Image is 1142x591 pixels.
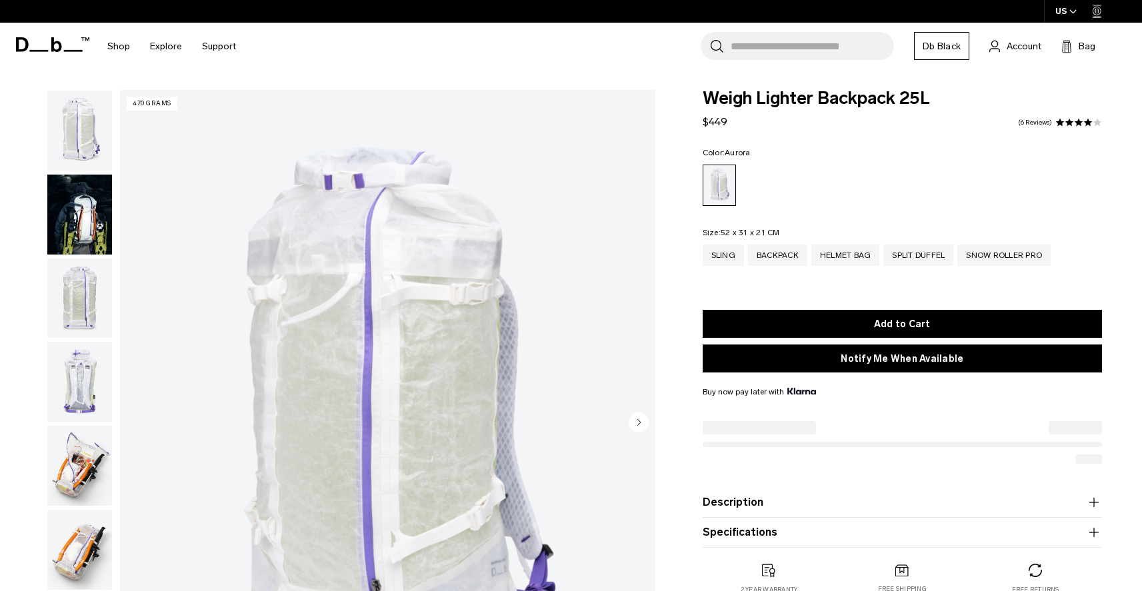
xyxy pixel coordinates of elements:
a: Aurora [703,165,736,206]
a: Backpack [748,245,807,266]
button: Bag [1061,38,1095,54]
span: Bag [1079,39,1095,53]
span: 52 x 31 x 21 CM [721,228,780,237]
a: Db Black [914,32,969,60]
span: $449 [703,115,727,128]
span: Aurora [725,148,751,157]
img: Weigh_Lighter_Backpack_25L_Lifestyle_new.png [47,175,112,255]
button: Notify Me When Available [703,344,1102,372]
a: Sling [703,245,744,266]
a: Account [989,38,1041,54]
button: Weigh_Lighter_Backpack_25L_2.png [47,258,113,339]
img: Weigh_Lighter_Backpack_25L_5.png [47,510,112,590]
a: Support [202,23,236,70]
img: {"height" => 20, "alt" => "Klarna"} [787,388,816,394]
nav: Main Navigation [97,23,246,70]
button: Weigh_Lighter_Backpack_25L_Lifestyle_new.png [47,174,113,255]
a: Explore [150,23,182,70]
p: 470 grams [127,97,177,111]
a: Snow Roller Pro [957,245,1051,266]
button: Add to Cart [703,310,1102,338]
legend: Size: [703,229,780,237]
button: Specifications [703,524,1102,540]
button: Description [703,494,1102,510]
button: Weigh_Lighter_Backpack_25L_1.png [47,90,113,171]
img: Weigh_Lighter_Backpack_25L_3.png [47,342,112,422]
a: 6 reviews [1018,119,1052,126]
a: Split Duffel [883,245,953,266]
img: Weigh_Lighter_Backpack_25L_2.png [47,259,112,338]
span: Buy now pay later with [703,386,816,398]
button: Weigh_Lighter_Backpack_25L_4.png [47,425,113,506]
a: Helmet Bag [811,245,880,266]
span: Weigh Lighter Backpack 25L [703,90,1102,107]
img: Weigh_Lighter_Backpack_25L_4.png [47,426,112,506]
button: Weigh_Lighter_Backpack_25L_3.png [47,341,113,422]
legend: Color: [703,149,751,157]
button: Weigh_Lighter_Backpack_25L_5.png [47,509,113,590]
img: Weigh_Lighter_Backpack_25L_1.png [47,91,112,171]
span: Account [1007,39,1041,53]
a: Shop [107,23,130,70]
